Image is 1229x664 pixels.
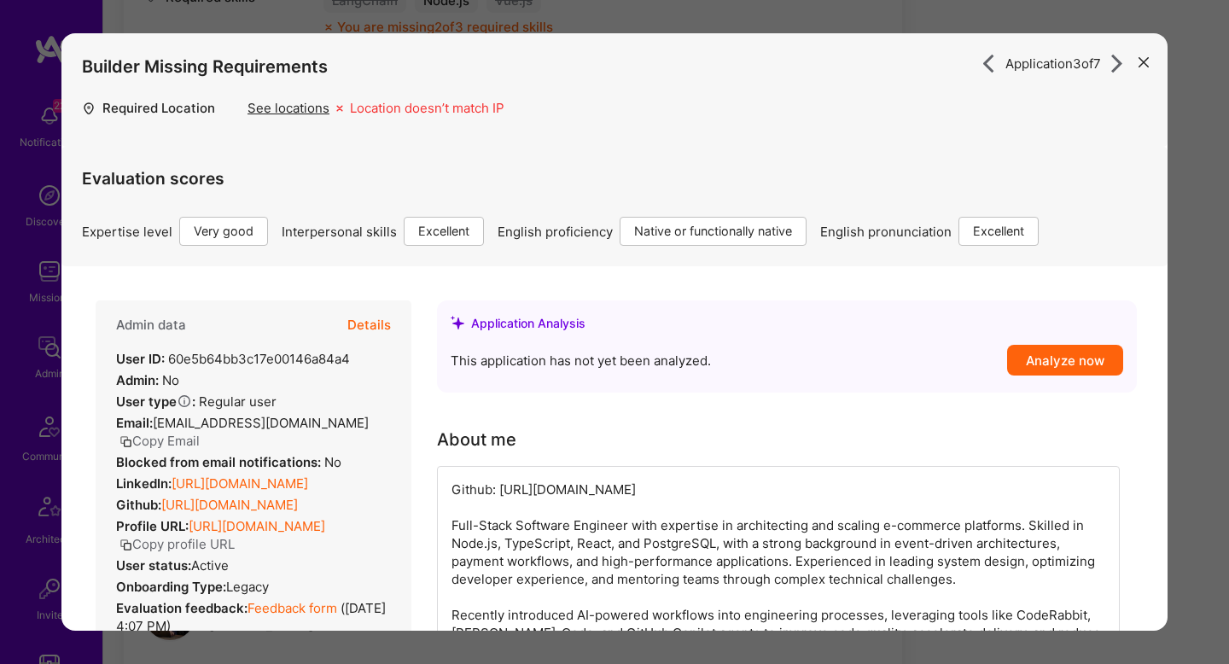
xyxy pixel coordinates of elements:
[347,300,391,350] button: Details
[620,217,807,246] div: Native or functionally native
[119,435,132,448] i: icon Copy
[979,54,999,73] i: icon ArrowRight
[350,99,504,126] div: Location doesn’t match IP
[116,393,277,411] div: Regular user
[116,350,350,368] div: 60e5b64bb3c17e00146a84a4
[116,600,248,616] strong: Evaluation feedback:
[116,317,186,333] h4: Admin data
[1108,54,1127,73] i: icon ArrowRight
[116,351,165,367] strong: User ID:
[116,497,161,513] strong: Github:
[248,99,329,117] div: See locations
[116,475,172,492] strong: LinkedIn:
[958,217,1039,246] div: Excellent
[116,518,189,534] strong: Profile URL:
[116,579,226,595] strong: Onboarding Type:
[119,539,132,551] i: icon Copy
[161,497,298,513] a: [URL][DOMAIN_NAME]
[102,99,248,126] div: Required Location
[498,223,613,241] span: English proficiency
[437,427,516,452] div: About me
[1139,57,1149,67] i: icon Close
[1007,345,1123,376] button: Analyze now
[336,99,343,119] i: icon Missing
[116,453,341,471] div: No
[82,223,172,241] span: Expertise level
[226,579,269,595] span: legacy
[1005,55,1101,73] span: Application 3 of 7
[116,372,159,388] strong: Admin:
[116,393,195,410] strong: User type :
[451,352,711,370] span: This application has not yet been analyzed.
[177,393,192,409] i: Help
[116,371,179,389] div: No
[61,33,1168,631] div: modal
[191,557,229,574] span: Active
[82,56,328,77] h4: Builder Missing Requirements
[179,217,268,246] div: Very good
[116,454,324,470] strong: Blocked from email notifications:
[82,169,1147,189] h4: Evaluation scores
[820,223,952,241] span: English pronunciation
[248,600,337,616] a: Feedback form
[116,599,391,635] div: ( [DATE] 4:07 PM )
[82,99,96,119] i: icon Location
[282,223,397,241] span: Interpersonal skills
[116,557,191,574] strong: User status:
[471,314,585,332] div: Application Analysis
[153,415,369,431] span: [EMAIL_ADDRESS][DOMAIN_NAME]
[404,217,484,246] div: Excellent
[119,432,200,450] button: Copy Email
[116,415,153,431] strong: Email:
[119,535,235,553] button: Copy profile URL
[172,475,308,492] a: [URL][DOMAIN_NAME]
[189,518,325,534] a: [URL][DOMAIN_NAME]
